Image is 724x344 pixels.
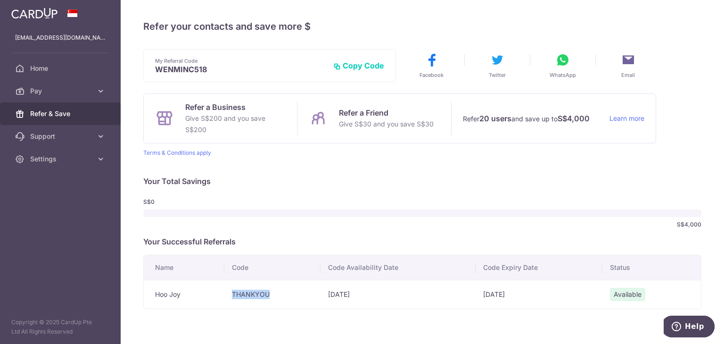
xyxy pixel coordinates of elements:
[143,176,701,187] p: Your Total Savings
[558,113,590,124] strong: S$4,000
[15,33,106,42] p: [EMAIL_ADDRESS][DOMAIN_NAME]
[143,198,192,206] span: S$0
[30,154,92,164] span: Settings
[185,113,286,135] p: Give S$200 and you save S$200
[420,71,444,79] span: Facebook
[610,288,645,301] span: Available
[469,52,525,79] button: Twitter
[155,65,326,74] p: WENMINC518
[479,113,511,124] strong: 20 users
[621,71,635,79] span: Email
[144,255,224,280] th: Name
[185,101,286,113] p: Refer a Business
[144,280,224,309] td: Hoo Joy
[321,280,476,309] td: [DATE]
[224,255,321,280] th: Code
[321,255,476,280] th: Code Availability Date
[333,61,384,70] button: Copy Code
[609,113,644,125] a: Learn more
[30,132,92,141] span: Support
[664,316,715,339] iframe: Opens a widget where you can find more information
[30,64,92,73] span: Home
[677,221,701,228] span: S$4,000
[339,118,434,130] p: Give S$30 and you save S$30
[224,280,321,309] td: THANKYOU
[339,107,434,118] p: Refer a Friend
[489,71,506,79] span: Twitter
[155,57,326,65] p: My Referral Code
[463,113,602,125] p: Refer and save up to
[601,52,656,79] button: Email
[30,86,92,96] span: Pay
[11,8,58,19] img: CardUp
[21,7,41,15] span: Help
[535,52,591,79] button: WhatsApp
[30,109,92,118] span: Refer & Save
[602,255,701,280] th: Status
[404,52,460,79] button: Facebook
[143,236,701,247] p: Your Successful Referrals
[476,255,602,280] th: Code Expiry Date
[143,149,211,156] a: Terms & Conditions apply
[143,19,701,34] h4: Refer your contacts and save more $
[550,71,576,79] span: WhatsApp
[476,280,602,309] td: [DATE]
